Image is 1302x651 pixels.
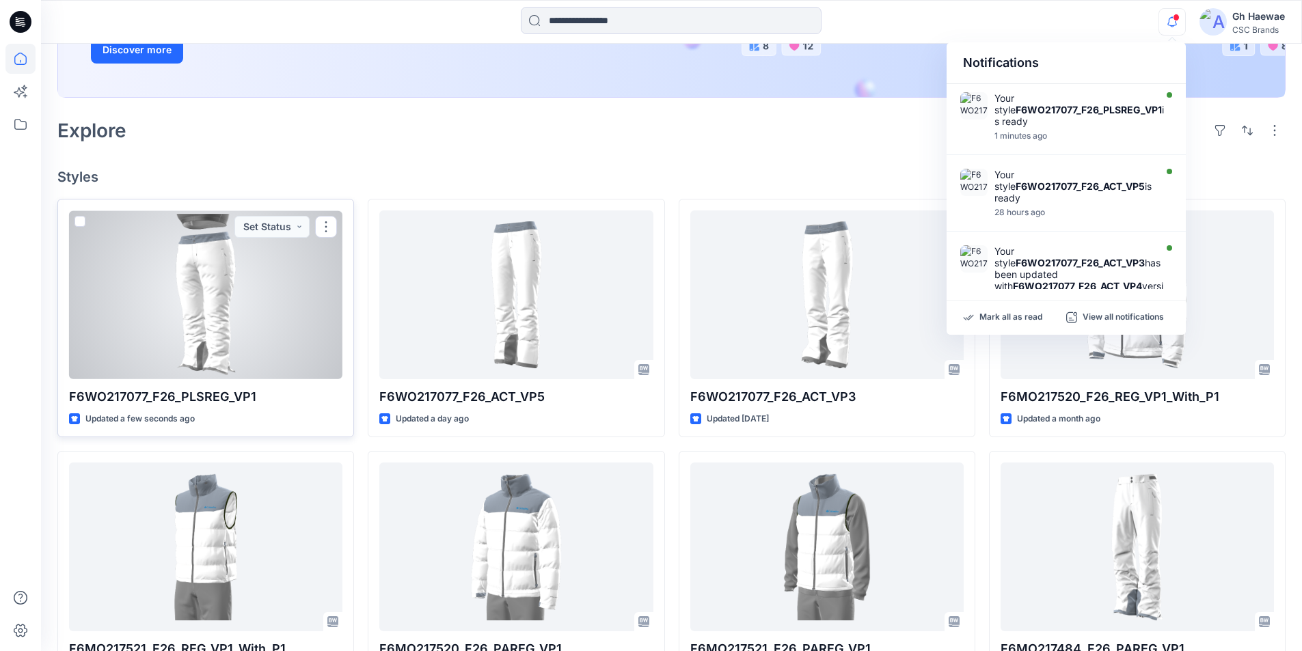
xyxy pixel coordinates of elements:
a: F6WO217077_F26_ACT_VP5 [379,210,653,379]
p: Updated a day ago [396,412,469,426]
img: F6WO217077_F26_ACT_VP4 [960,245,988,273]
a: Discover more [91,36,398,64]
a: F6MO217521_F26_PAREG_VP1 [690,462,964,631]
div: Tuesday, August 26, 2025 11:29 [994,208,1152,217]
p: Updated a month ago [1017,412,1100,426]
p: F6WO217077_F26_ACT_VP3 [690,387,964,406]
div: Wednesday, August 27, 2025 15:02 [994,131,1164,141]
strong: F6WO217077_F26_ACT_VP4 [1013,280,1142,292]
a: F6WO217077_F26_ACT_VP3 [690,210,964,379]
h2: Explore [57,120,126,141]
p: F6MO217520_F26_REG_VP1_With_P1 [1001,387,1274,406]
img: avatar [1199,8,1227,36]
strong: F6WO217077_F26_ACT_VP5 [1016,180,1145,192]
button: Discover more [91,36,183,64]
p: Updated [DATE] [707,412,769,426]
strong: F6WO217077_F26_PLSREG_VP1 [1016,104,1162,115]
p: View all notifications [1083,311,1164,324]
div: CSC Brands [1232,25,1285,35]
a: F6MO217521_F26_REG_VP1_With_P1 [69,462,342,631]
div: Your style is ready [994,169,1152,204]
img: F6WO217077_F26_ACT_VP5 [960,169,988,196]
h4: Styles [57,169,1286,185]
div: Gh Haewae [1232,8,1285,25]
div: Notifications [947,42,1186,84]
strong: F6WO217077_F26_ACT_VP3 [1016,257,1145,268]
a: F6WO217077_F26_PLSREG_VP1 [69,210,342,379]
img: F6WO217077_F26_PLSREG_VP1 [960,92,988,120]
p: F6WO217077_F26_ACT_VP5 [379,387,653,406]
p: Updated a few seconds ago [85,412,195,426]
p: Mark all as read [979,311,1042,324]
p: F6WO217077_F26_PLSREG_VP1 [69,387,342,406]
a: F6MO217520_F26_PAREG_VP1 [379,462,653,631]
div: Your style is ready [994,92,1164,127]
div: Your style has been updated with version [994,245,1164,303]
a: F6MO217484_F26_PAREG_VP1 [1001,462,1274,631]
